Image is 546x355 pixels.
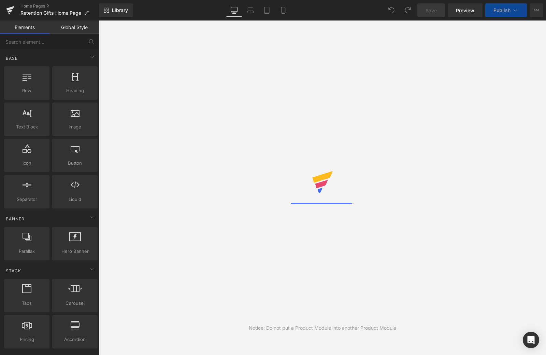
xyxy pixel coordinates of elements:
span: Carousel [54,300,96,307]
span: Separator [6,196,47,203]
span: Library [112,7,128,13]
span: Tabs [6,300,47,307]
span: Row [6,87,47,94]
a: Preview [448,3,483,17]
button: Publish [485,3,527,17]
a: Home Pages [20,3,99,9]
span: Parallax [6,248,47,255]
span: Accordion [54,336,96,343]
span: Base [5,55,18,62]
span: Liquid [54,196,96,203]
span: Save [426,7,437,14]
span: Banner [5,216,25,222]
a: Laptop [242,3,259,17]
span: Icon [6,160,47,167]
span: Publish [493,8,511,13]
span: Heading [54,87,96,94]
a: Desktop [226,3,242,17]
span: Text Block [6,123,47,131]
span: Preview [456,7,474,14]
a: Global Style [49,21,99,34]
span: Pricing [6,336,47,343]
a: New Library [99,3,133,17]
div: Open Intercom Messenger [523,332,539,348]
div: Notice: Do not put a Product Module into another Product Module [249,324,396,332]
span: Stack [5,268,22,274]
span: Retention Gifts Home Page [20,10,81,16]
button: Redo [401,3,415,17]
a: Mobile [275,3,291,17]
button: More [530,3,543,17]
span: Hero Banner [54,248,96,255]
span: Image [54,123,96,131]
a: Tablet [259,3,275,17]
button: Undo [385,3,398,17]
span: Button [54,160,96,167]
